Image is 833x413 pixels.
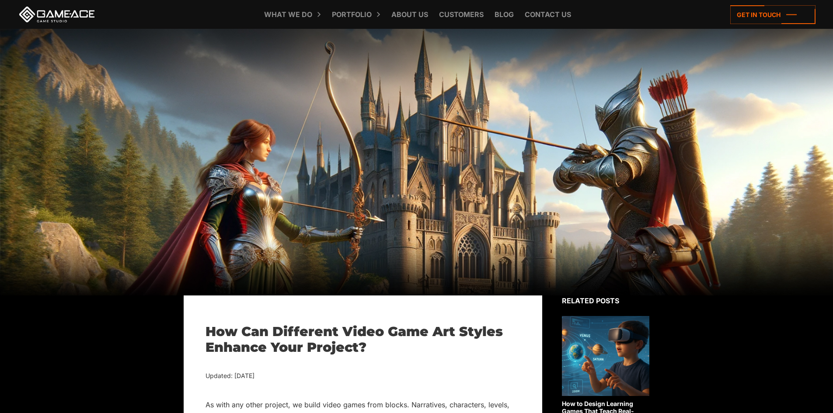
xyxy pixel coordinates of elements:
[730,5,816,24] a: Get in touch
[206,324,520,355] h1: How Can Different Video Game Art Styles Enhance Your Project?
[562,295,649,306] div: Related posts
[562,316,649,396] img: Related
[206,371,520,382] div: Updated: [DATE]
